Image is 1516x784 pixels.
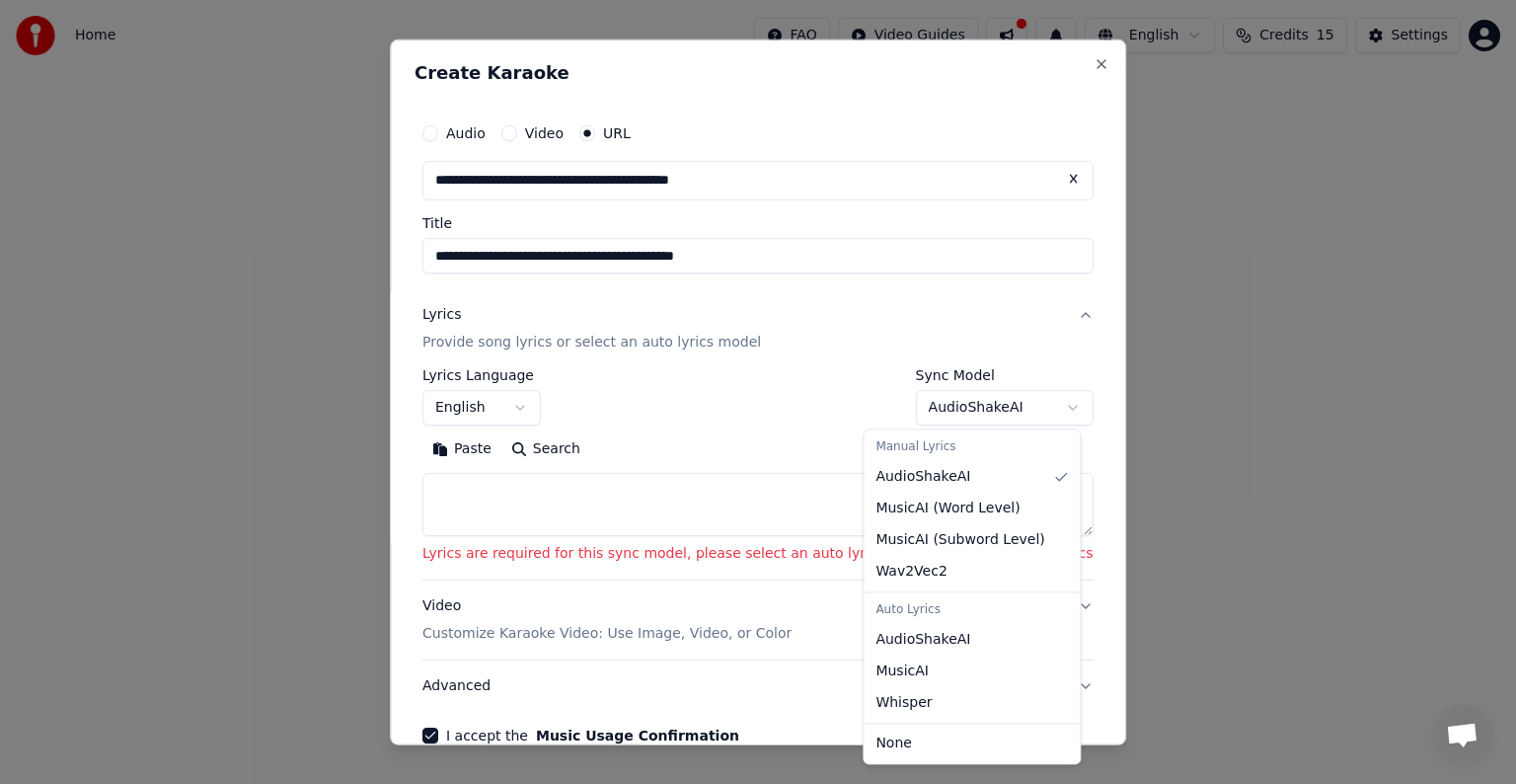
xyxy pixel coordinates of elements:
[875,630,970,650] span: AudioShakeAI
[875,562,947,582] span: Wav2Vec2
[875,530,1044,550] span: MusicAI ( Subword Level )
[868,433,1076,461] div: Manual Lyrics
[875,662,929,681] span: MusicAI
[875,467,970,487] span: AudioShakeAI
[875,499,1020,518] span: MusicAI ( Word Level )
[868,596,1076,624] div: Auto Lyrics
[875,734,912,753] span: None
[875,693,932,713] span: Whisper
